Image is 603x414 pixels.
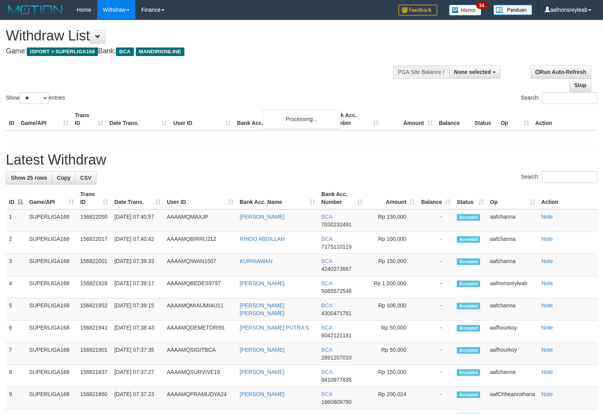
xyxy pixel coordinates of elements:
[6,209,26,232] td: 1
[6,298,26,321] td: 5
[6,187,26,209] th: ID: activate to sort column descending
[366,209,418,232] td: Rp 150,000
[75,171,96,184] a: CSV
[366,298,418,321] td: Rp 106,000
[521,171,597,183] label: Search:
[26,276,77,298] td: SUPERLIGA168
[418,232,454,254] td: -
[487,276,538,298] td: aafnonsreyleab
[532,108,597,130] th: Action
[487,343,538,365] td: aafhourkoy
[234,108,327,130] th: Bank Acc. Name
[321,377,352,383] span: Copy 8410977835 to clipboard
[111,387,164,409] td: [DATE] 07:37:23
[263,109,340,129] div: Processing...
[164,232,237,254] td: AAAAMQBIRRU212
[457,281,480,287] span: Accepted
[487,321,538,343] td: aafhourkoy
[457,236,480,243] span: Accepted
[11,175,47,181] span: Show 25 rows
[26,321,77,343] td: SUPERLIGA168
[240,258,273,264] a: KURNIAWAN
[106,108,170,130] th: Date Trans.
[393,65,449,79] div: PGA Site Balance /
[321,325,332,331] span: BCA
[6,321,26,343] td: 6
[454,187,487,209] th: Status: activate to sort column ascending
[77,321,111,343] td: 156821941
[19,92,49,104] select: Showentries
[321,347,332,353] span: BCA
[77,232,111,254] td: 156822017
[569,79,591,92] a: Stop
[111,187,164,209] th: Date Trans.: activate to sort column ascending
[164,276,237,298] td: AAAAMQBEDES9797
[77,298,111,321] td: 156821952
[318,187,366,209] th: Bank Acc. Number: activate to sort column ascending
[6,28,394,44] h1: Withdraw List
[80,175,91,181] span: CSV
[6,343,26,365] td: 7
[321,369,332,375] span: BCA
[530,65,591,79] a: Run Auto-Refresh
[77,387,111,409] td: 156821860
[111,343,164,365] td: [DATE] 07:37:35
[27,47,98,56] span: ISPORT > SUPERLIGA168
[237,187,318,209] th: Bank Acc. Name: activate to sort column ascending
[116,47,133,56] span: BCA
[418,343,454,365] td: -
[366,187,418,209] th: Amount: activate to sort column ascending
[542,171,597,183] input: Search:
[487,387,538,409] td: aafChheanrothana
[487,365,538,387] td: aafchanna
[321,266,352,272] span: Copy 4240373667 to clipboard
[418,321,454,343] td: -
[436,108,472,130] th: Balance
[26,254,77,276] td: SUPERLIGA168
[6,276,26,298] td: 4
[164,387,237,409] td: AAAAMQPRAMUDYA24
[164,321,237,343] td: AAAAMQDEMETORI91
[366,321,418,343] td: Rp 50,000
[6,152,597,168] h1: Latest Withdraw
[240,391,284,397] a: [PERSON_NAME]
[164,187,237,209] th: User ID: activate to sort column ascending
[321,391,332,397] span: BCA
[111,321,164,343] td: [DATE] 07:38:43
[6,365,26,387] td: 8
[136,47,184,56] span: MANDIRIONLINE
[164,298,237,321] td: AAAAMQMIAUMIAU11
[321,236,332,242] span: BCA
[170,108,234,130] th: User ID
[26,343,77,365] td: SUPERLIGA168
[449,65,501,79] button: None selected
[321,280,332,286] span: BCA
[18,108,72,130] th: Game/API
[457,258,480,265] span: Accepted
[366,276,418,298] td: Rp 1,000,000
[418,276,454,298] td: -
[321,354,352,361] span: Copy 2891207010 to clipboard
[26,187,77,209] th: Game/API: activate to sort column ascending
[521,92,597,104] label: Search:
[542,391,553,397] a: Note
[487,254,538,276] td: aafchanna
[6,171,52,184] a: Show 25 rows
[77,343,111,365] td: 156821901
[498,108,532,130] th: Op
[542,302,553,309] a: Note
[240,369,284,375] a: [PERSON_NAME]
[382,108,436,130] th: Amount
[457,303,480,309] span: Accepted
[476,2,487,9] span: 34
[111,209,164,232] td: [DATE] 07:40:57
[366,387,418,409] td: Rp 200,024
[164,209,237,232] td: AAAAMQMAXJP
[164,365,237,387] td: AAAAMQSURVIVE19
[77,209,111,232] td: 156822050
[542,92,597,104] input: Search:
[321,310,352,316] span: Copy 4300471761 to clipboard
[542,325,553,331] a: Note
[321,221,352,228] span: Copy 7030232491 to clipboard
[26,387,77,409] td: SUPERLIGA168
